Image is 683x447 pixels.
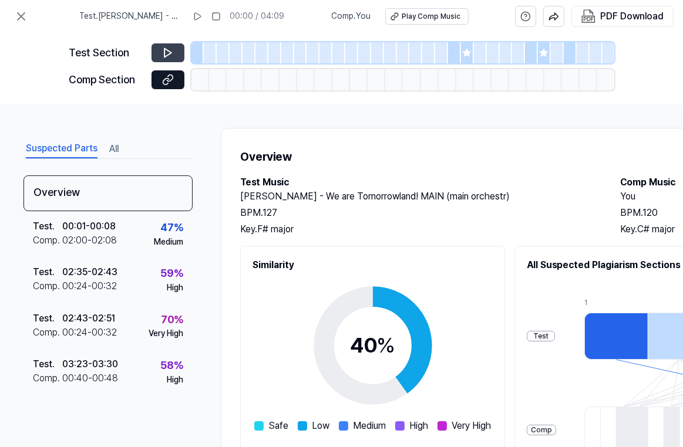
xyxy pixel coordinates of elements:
div: 40 [350,330,395,361]
div: Key. F# major [240,222,597,236]
div: Comp . [33,233,62,248]
div: 02:43 - 02:51 [62,311,115,326]
div: PDF Download [600,9,664,24]
div: Test . [33,219,62,233]
svg: help [520,11,531,22]
div: High [167,282,183,294]
span: High [409,419,428,433]
span: Comp . You [332,11,371,22]
span: Safe [268,419,288,433]
div: 00:24 - 00:32 [62,326,117,340]
div: 70 % [161,311,183,329]
div: 58 % [160,357,183,374]
span: Medium [353,419,386,433]
img: PDF Download [581,9,595,23]
button: Suspected Parts [26,140,97,158]
span: % [376,333,395,358]
div: Test Section [69,45,144,62]
div: 02:00 - 02:08 [62,233,117,248]
div: Very High [149,328,183,340]
span: Very High [452,419,491,433]
button: PDF Download [579,6,666,26]
div: Test . [33,265,62,279]
div: Test [527,331,555,342]
div: High [167,374,183,386]
div: Play Comp Music [402,12,461,22]
div: 59 % [160,265,183,282]
button: help [515,6,536,27]
h2: [PERSON_NAME] - We are Tomorrowland! MAIN (main orchestr) [240,189,597,204]
div: 1 [584,298,648,308]
div: 00:01 - 00:08 [62,219,116,233]
div: Comp . [33,371,62,385]
div: 03:23 - 03:30 [62,357,118,371]
div: Comp Section [69,72,144,89]
div: Comp . [33,279,62,293]
div: 00:00 / 04:09 [230,11,285,22]
button: Play Comp Music [385,8,469,25]
div: Medium [154,236,183,248]
button: All [109,140,119,158]
div: Test . [33,357,62,371]
div: 02:35 - 02:43 [62,265,117,279]
div: Comp [527,425,556,436]
div: BPM. 127 [240,206,597,220]
div: Comp . [33,326,62,340]
h2: Test Music [240,175,597,189]
div: 47 % [160,219,183,236]
div: 00:24 - 00:32 [62,279,117,293]
span: Test . [PERSON_NAME] - We are Tomorrowland! MAIN (main orchestr) [80,11,183,22]
div: Test . [33,311,62,326]
span: Low [312,419,329,433]
div: Overview [23,175,193,211]
h2: Similarity [253,258,493,272]
div: 00:40 - 00:48 [62,371,118,385]
img: share [549,11,559,22]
